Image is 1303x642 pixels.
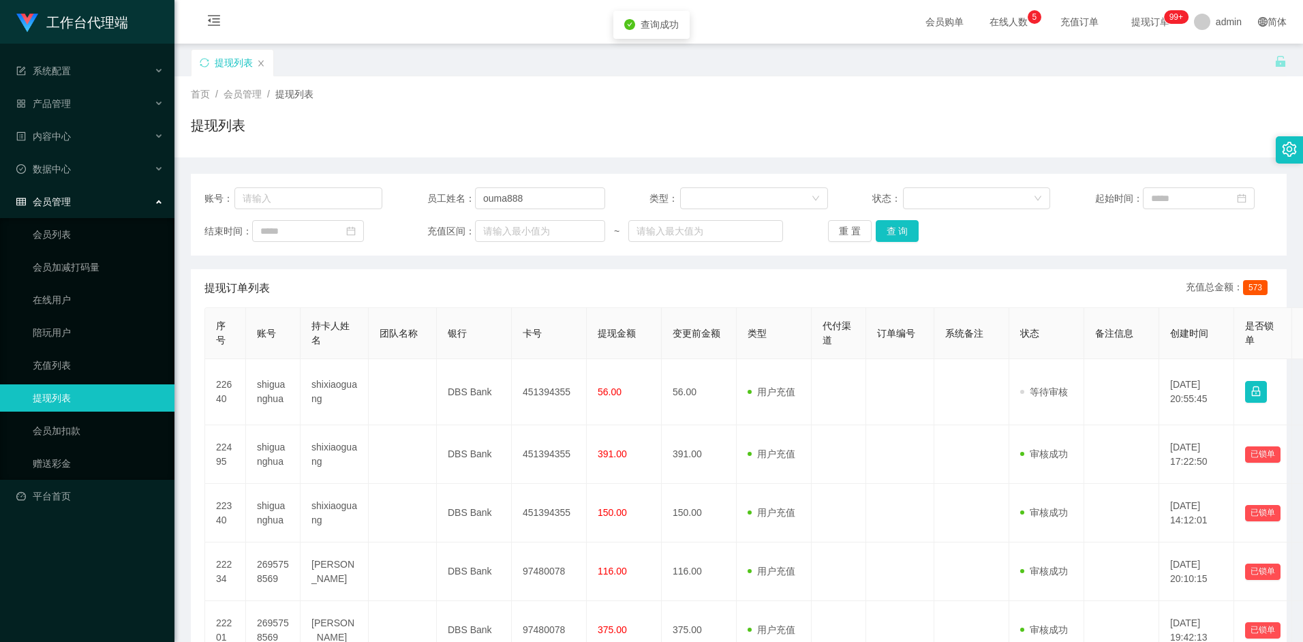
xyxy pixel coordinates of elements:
[200,58,209,67] i: 图标: sync
[1054,17,1105,27] span: 充值订单
[748,566,795,577] span: 用户充值
[512,425,587,484] td: 451394355
[1243,280,1268,295] span: 573
[1159,484,1234,542] td: [DATE] 14:12:01
[1020,386,1068,397] span: 等待审核
[16,65,71,76] span: 系统配置
[624,19,635,30] i: icon: check-circle
[234,187,382,209] input: 请输入
[33,417,164,444] a: 会员加扣款
[16,164,71,174] span: 数据中心
[346,226,356,236] i: 图标: calendar
[1032,10,1037,24] p: 5
[33,319,164,346] a: 陪玩用户
[1159,425,1234,484] td: [DATE] 17:22:50
[1020,566,1068,577] span: 审核成功
[1170,328,1208,339] span: 创建时间
[380,328,418,339] span: 团队名称
[748,328,767,339] span: 类型
[512,359,587,425] td: 451394355
[475,187,605,209] input: 请输入
[1028,10,1041,24] sup: 5
[16,98,71,109] span: 产品管理
[204,224,252,239] span: 结束时间：
[1020,624,1068,635] span: 审核成功
[1164,10,1189,24] sup: 1177
[16,132,26,141] i: 图标: profile
[437,542,512,601] td: DBS Bank
[523,328,542,339] span: 卡号
[748,386,795,397] span: 用户充值
[475,220,605,242] input: 请输入最小值为
[662,484,737,542] td: 150.00
[191,1,237,44] i: 图标: menu-fold
[205,484,246,542] td: 22340
[205,542,246,601] td: 22234
[267,89,270,100] span: /
[598,448,627,459] span: 391.00
[1282,142,1297,157] i: 图标: setting
[215,50,253,76] div: 提现列表
[46,1,128,44] h1: 工作台代理端
[1245,381,1267,403] button: 图标: lock
[748,448,795,459] span: 用户充值
[1020,448,1068,459] span: 审核成功
[204,280,270,296] span: 提现订单列表
[605,224,628,239] span: ~
[945,328,983,339] span: 系统备注
[828,220,872,242] button: 重 置
[662,542,737,601] td: 116.00
[673,328,720,339] span: 变更前金额
[191,115,245,136] h1: 提现列表
[598,624,627,635] span: 375.00
[983,17,1034,27] span: 在线人数
[33,450,164,477] a: 赠送彩金
[1095,192,1143,206] span: 起始时间：
[1020,507,1068,518] span: 审核成功
[224,89,262,100] span: 会员管理
[662,359,737,425] td: 56.00
[275,89,313,100] span: 提现列表
[16,197,26,207] i: 图标: table
[598,386,622,397] span: 56.00
[1245,505,1281,521] button: 已锁单
[1034,194,1042,204] i: 图标: down
[598,328,636,339] span: 提现金额
[246,359,301,425] td: shiguanghua
[1124,17,1176,27] span: 提现订单
[427,192,475,206] span: 员工姓名：
[823,320,851,346] span: 代付渠道
[641,19,679,30] span: 查询成功
[215,89,218,100] span: /
[33,221,164,248] a: 会员列表
[1186,280,1273,296] div: 充值总金额：
[16,14,38,33] img: logo.9652507e.png
[1245,320,1274,346] span: 是否锁单
[257,328,276,339] span: 账号
[16,66,26,76] i: 图标: form
[301,484,369,542] td: shixiaoguang
[748,507,795,518] span: 用户充值
[246,425,301,484] td: shiguanghua
[649,192,680,206] span: 类型：
[16,483,164,510] a: 图标: dashboard平台首页
[257,59,265,67] i: 图标: close
[301,425,369,484] td: shixiaoguang
[16,131,71,142] span: 内容中心
[33,384,164,412] a: 提现列表
[427,224,475,239] span: 充值区间：
[1159,542,1234,601] td: [DATE] 20:10:15
[205,425,246,484] td: 22495
[33,352,164,379] a: 充值列表
[204,192,234,206] span: 账号：
[1237,194,1246,203] i: 图标: calendar
[437,359,512,425] td: DBS Bank
[877,328,915,339] span: 订单编号
[1159,359,1234,425] td: [DATE] 20:55:45
[16,164,26,174] i: 图标: check-circle-o
[1245,564,1281,580] button: 已锁单
[812,194,820,204] i: 图标: down
[205,359,246,425] td: 22640
[246,484,301,542] td: shiguanghua
[311,320,350,346] span: 持卡人姓名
